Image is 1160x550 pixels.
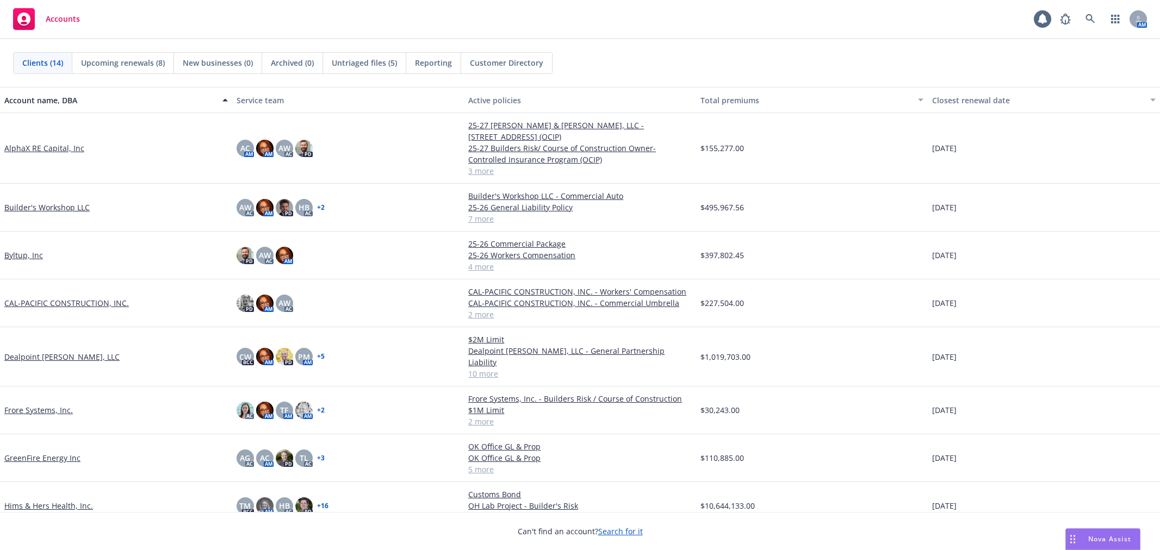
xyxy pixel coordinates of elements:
[468,297,692,309] a: CAL-PACIFIC CONSTRUCTION, INC. - Commercial Umbrella
[700,500,755,511] span: $10,644,133.00
[700,202,744,213] span: $495,967.56
[259,249,271,261] span: AW
[468,95,692,106] div: Active policies
[932,404,957,416] span: [DATE]
[295,140,313,157] img: photo
[1080,8,1101,30] a: Search
[256,348,274,365] img: photo
[932,452,957,464] span: [DATE]
[468,202,692,213] a: 25-26 General Liability Policy
[700,452,744,464] span: $110,885.00
[932,249,957,261] span: [DATE]
[46,15,80,23] span: Accounts
[468,120,692,142] a: 25-27 [PERSON_NAME] & [PERSON_NAME], LLC - [STREET_ADDRESS] (OCIP)
[22,57,63,68] span: Clients (14)
[239,500,251,511] span: TM
[317,204,325,211] a: + 2
[276,348,293,365] img: photo
[4,142,84,154] a: AlphaX RE Capital, Inc
[9,4,84,34] a: Accounts
[183,57,253,68] span: New businesses (0)
[468,261,692,272] a: 4 more
[932,297,957,309] span: [DATE]
[696,87,928,113] button: Total premiums
[932,500,957,511] span: [DATE]
[237,247,254,264] img: photo
[928,87,1160,113] button: Closest renewal date
[468,142,692,165] a: 25-27 Builders Risk/ Course of Construction Owner-Controlled Insurance Program (OCIP)
[468,404,692,416] a: $1M Limit
[299,202,309,213] span: HB
[237,295,254,312] img: photo
[81,57,165,68] span: Upcoming renewals (8)
[239,202,251,213] span: AW
[276,449,293,467] img: photo
[468,416,692,427] a: 2 more
[700,351,750,362] span: $1,019,703.00
[1065,528,1140,550] button: Nova Assist
[240,142,250,154] span: AC
[468,441,692,452] a: OK Office GL & Prop
[239,351,251,362] span: CW
[932,202,957,213] span: [DATE]
[317,353,325,360] a: + 5
[700,404,740,416] span: $30,243.00
[468,464,692,475] a: 5 more
[700,95,912,106] div: Total premiums
[932,95,1144,106] div: Closest renewal date
[518,526,643,537] span: Can't find an account?
[470,57,543,68] span: Customer Directory
[468,165,692,177] a: 3 more
[4,297,129,309] a: CAL-PACIFIC CONSTRUCTION, INC.
[317,503,328,509] a: + 16
[468,345,692,368] a: Dealpoint [PERSON_NAME], LLC - General Partnership Liability
[468,500,692,511] a: OH Lab Project - Builder's Risk
[295,497,313,515] img: photo
[932,142,957,154] span: [DATE]
[256,140,274,157] img: photo
[240,452,250,464] span: AG
[468,238,692,249] a: 25-26 Commercial Package
[468,489,692,500] a: Customs Bond
[468,213,692,224] a: 7 more
[332,57,397,68] span: Untriaged files (5)
[237,95,460,106] div: Service team
[4,202,90,213] a: Builder's Workshop LLC
[598,526,643,536] a: Search for it
[4,452,80,464] a: GreenFire Energy Inc
[468,393,692,404] a: Frore Systems, Inc. - Builders Risk / Course of Construction
[468,334,692,345] a: $2M Limit
[4,500,93,511] a: Hims & Hers Health, Inc.
[4,404,73,416] a: Frore Systems, Inc.
[464,87,696,113] button: Active policies
[300,452,308,464] span: TL
[700,142,744,154] span: $155,277.00
[256,402,274,419] img: photo
[278,297,290,309] span: AW
[271,57,314,68] span: Archived (0)
[468,249,692,261] a: 25-26 Workers Compensation
[932,351,957,362] span: [DATE]
[468,190,692,202] a: Builder's Workshop LLC - Commercial Auto
[237,402,254,419] img: photo
[1105,8,1126,30] a: Switch app
[256,295,274,312] img: photo
[700,297,744,309] span: $227,504.00
[468,511,692,523] a: 47 more
[280,404,288,416] span: TF
[317,455,325,461] a: + 3
[1088,534,1131,543] span: Nova Assist
[317,407,325,414] a: + 2
[1066,529,1080,549] div: Drag to move
[279,500,290,511] span: HB
[4,351,120,362] a: Dealpoint [PERSON_NAME], LLC
[298,351,310,362] span: PM
[276,247,293,264] img: photo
